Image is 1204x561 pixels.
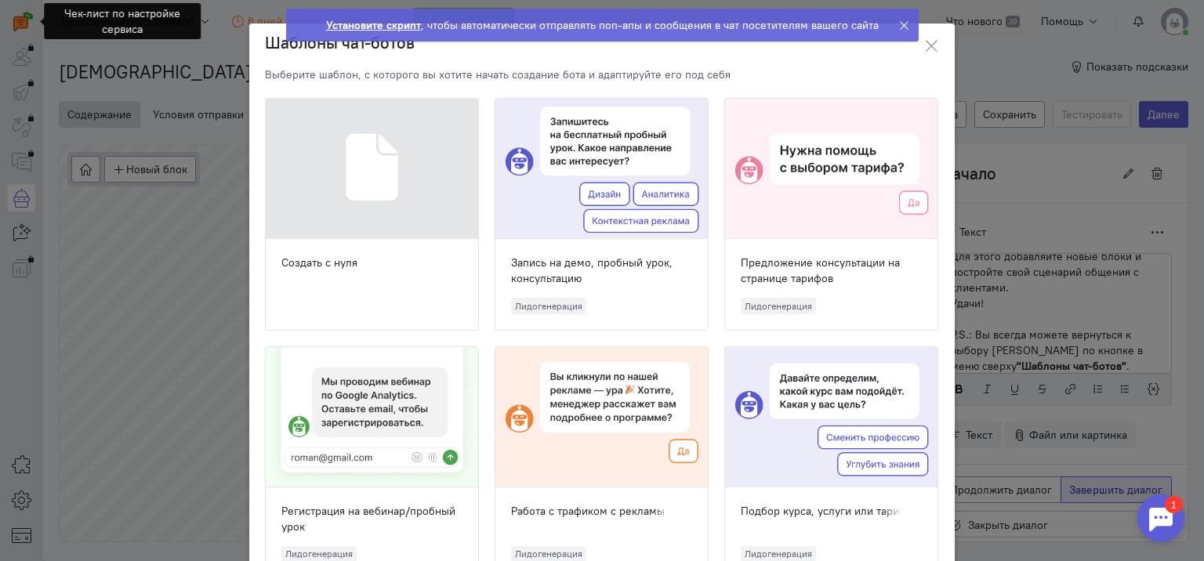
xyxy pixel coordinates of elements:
[511,503,692,519] div: Работа с трафиком с рекламы
[44,3,201,39] div: Чек-лист по настройке сервиса
[741,503,922,519] div: Подбор курса, услуги или тарифа
[281,255,462,270] div: Создать с нуля
[265,31,939,55] h3: Шаблоны чат-ботов
[511,255,692,286] div: Запись на демо, пробный урок, консультацию
[741,298,816,314] span: Лидогенерация
[326,18,421,32] strong: Установите скрипт
[741,255,922,286] div: Предложение консультации на странице тарифов
[326,17,879,33] div: , чтобы автоматически отправлять поп-апы и сообщения в чат посетителям вашего сайта
[281,503,462,534] div: Регистрация на вебинар/пробный урок
[265,67,939,82] p: Выберите шаблон, с которого вы хотите начать создание бота и адаптируйте его под себя
[511,298,586,314] span: Лидогенерация
[35,9,53,27] div: 1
